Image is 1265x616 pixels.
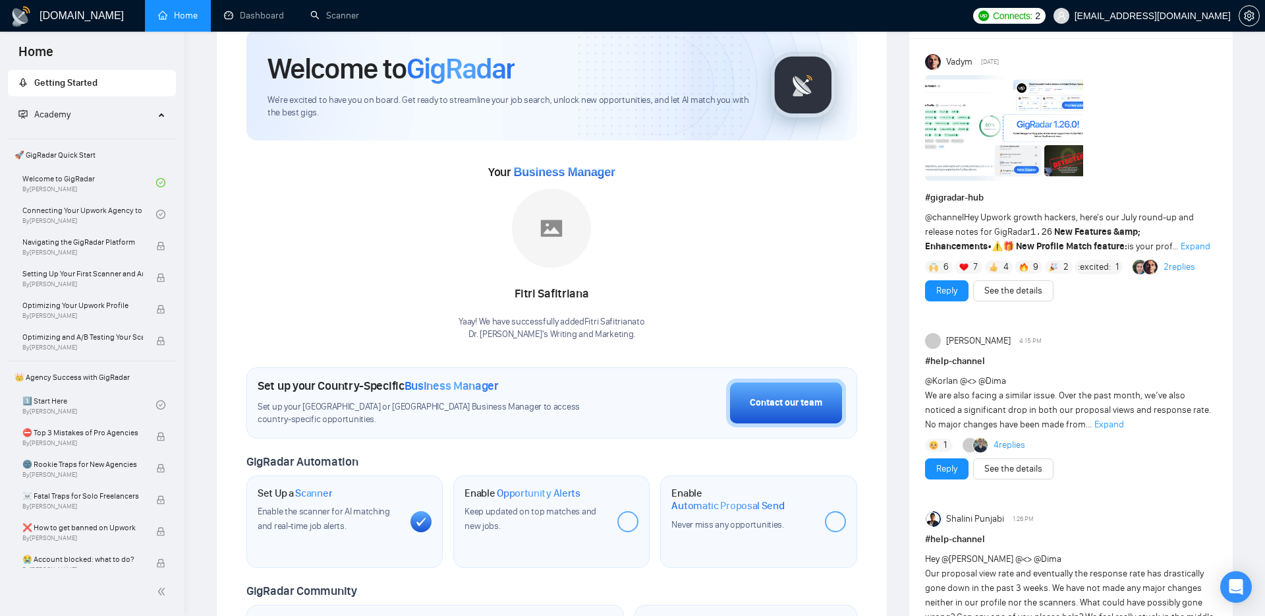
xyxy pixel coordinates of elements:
span: Expand [1094,419,1124,430]
a: searchScanner [310,10,359,21]
a: Reply [936,284,957,298]
img: logo [11,6,32,27]
span: Business Manager [405,379,499,393]
img: F09AC4U7ATU-image.png [925,75,1083,181]
span: 2 [1063,261,1069,274]
img: upwork-logo.png [978,11,989,21]
a: setting [1239,11,1260,21]
img: 🔥 [1019,262,1028,272]
img: placeholder.png [512,189,591,268]
span: Never miss any opportunities. [671,519,783,530]
div: Contact our team [750,396,822,410]
span: 4 [1003,261,1009,274]
span: Business Manager [513,166,615,179]
img: 🎉 [1049,262,1058,272]
span: @Korlan @<> @Dima We are also facing a similar issue. Over the past month, we’ve also noticed a s... [925,375,1211,430]
span: Set up your [GEOGRAPHIC_DATA] or [GEOGRAPHIC_DATA] Business Manager to access country-specific op... [258,401,611,426]
h1: Enable [671,487,814,512]
span: lock [156,305,165,314]
button: Reply [925,458,969,479]
span: By [PERSON_NAME] [22,249,143,257]
button: See the details [973,458,1054,479]
div: Fitri Safitriana [459,283,644,305]
span: Shalini Punjabi [946,512,1004,526]
span: 1:26 PM [1013,513,1034,525]
img: ❤️ [959,262,969,272]
span: check-circle [156,178,165,187]
span: Expand [1181,241,1210,252]
span: lock [156,273,165,282]
span: check-circle [156,400,165,410]
div: Open Intercom Messenger [1220,571,1252,603]
a: homeHome [158,10,198,21]
span: 6 [943,261,949,274]
span: 🌚 Rookie Traps for New Agencies [22,458,143,471]
span: Setting Up Your First Scanner and Auto-Bidder [22,267,143,280]
span: Enable the scanner for AI matching and real-time job alerts. [258,506,390,532]
button: setting [1239,5,1260,26]
span: 2 [1035,9,1040,23]
img: 👍 [989,262,998,272]
span: Scanner [295,487,332,500]
p: Dr. [PERSON_NAME]'s Writing and Marketing . [459,328,644,341]
span: By [PERSON_NAME] [22,312,143,320]
span: 7 [973,261,978,274]
span: double-left [157,585,170,598]
span: lock [156,527,165,536]
a: 2replies [1164,261,1195,274]
span: lock [156,336,165,346]
span: 1 [943,439,947,452]
span: @channel [925,212,964,223]
span: fund-projection-screen [18,109,28,119]
span: 1 [1115,261,1119,274]
span: user [1057,11,1066,20]
button: Reply [925,280,969,301]
span: ☠️ Fatal Traps for Solo Freelancers [22,489,143,503]
span: ⚠️ [992,241,1003,252]
img: Shalini Punjabi [925,511,941,527]
span: By [PERSON_NAME] [22,566,143,574]
code: 1.26 [1030,227,1053,237]
span: Vadym [946,55,972,69]
span: Opportunity Alerts [497,487,580,500]
span: Home [8,42,64,70]
span: By [PERSON_NAME] [22,439,143,447]
span: ⛔ Top 3 Mistakes of Pro Agencies [22,426,143,439]
span: 😭 Account blocked: what to do? [22,553,143,566]
img: gigradar-logo.png [770,52,836,118]
span: 🎁 [1003,241,1014,252]
span: 🚀 GigRadar Quick Start [9,142,175,168]
span: GigRadar Automation [246,454,358,469]
h1: # help-channel [925,532,1217,547]
a: Welcome to GigRadarBy[PERSON_NAME] [22,168,156,197]
a: 4replies [994,439,1025,452]
span: Connects: [993,9,1032,23]
span: [DATE] [981,56,999,68]
h1: Set Up a [258,487,332,500]
span: By [PERSON_NAME] [22,344,143,352]
span: lock [156,559,165,568]
span: 👑 Agency Success with GigRadar [9,364,175,390]
span: lock [156,495,165,505]
span: By [PERSON_NAME] [22,503,143,510]
img: 🥺 [929,441,938,450]
span: GigRadar Community [246,584,357,598]
img: 🙌 [929,262,938,272]
button: See the details [973,280,1054,301]
a: See the details [984,462,1042,476]
img: Alex B [1133,260,1147,274]
span: :excited: [1078,260,1111,274]
button: Contact our team [726,379,846,427]
span: We're excited to have you on board. Get ready to streamline your job search, unlock new opportuni... [267,94,749,119]
span: Academy [34,109,70,120]
strong: New Profile Match feature: [1016,241,1127,252]
div: Yaay! We have successfully added Fitri Safitriana to [459,316,644,341]
span: Automatic Proposal Send [671,499,784,512]
li: Getting Started [8,70,176,96]
span: Your [488,165,615,179]
span: GigRadar [407,51,515,86]
a: Reply [936,462,957,476]
a: See the details [984,284,1042,298]
span: Keep updated on top matches and new jobs. [464,506,596,532]
span: lock [156,432,165,441]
